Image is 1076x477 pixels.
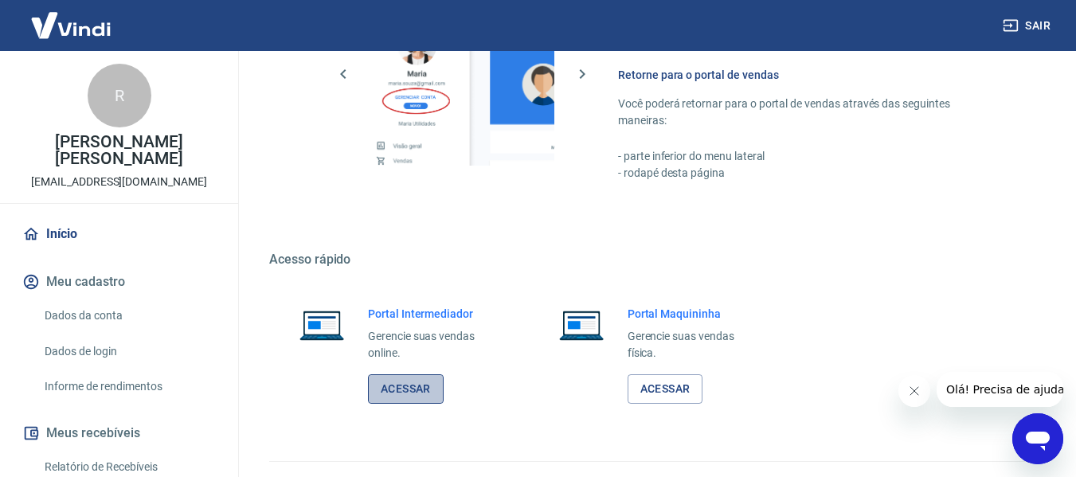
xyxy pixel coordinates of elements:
[628,328,760,362] p: Gerencie suas vendas física.
[937,372,1063,407] iframe: Mensagem da empresa
[368,306,500,322] h6: Portal Intermediador
[898,375,930,407] iframe: Fechar mensagem
[38,335,219,368] a: Dados de login
[10,11,134,24] span: Olá! Precisa de ajuda?
[368,374,444,404] a: Acessar
[19,217,219,252] a: Início
[38,370,219,403] a: Informe de rendimentos
[548,306,615,344] img: Imagem de um notebook aberto
[19,1,123,49] img: Vindi
[618,96,1000,129] p: Você poderá retornar para o portal de vendas através das seguintes maneiras:
[38,299,219,332] a: Dados da conta
[618,165,1000,182] p: - rodapé desta página
[1000,11,1057,41] button: Sair
[368,328,500,362] p: Gerencie suas vendas online.
[618,148,1000,165] p: - parte inferior do menu lateral
[628,374,703,404] a: Acessar
[19,416,219,451] button: Meus recebíveis
[269,252,1038,268] h5: Acesso rápido
[1012,413,1063,464] iframe: Botão para abrir a janela de mensagens
[31,174,207,190] p: [EMAIL_ADDRESS][DOMAIN_NAME]
[88,64,151,127] div: R
[618,67,1000,83] h6: Retorne para o portal de vendas
[288,306,355,344] img: Imagem de um notebook aberto
[13,134,225,167] p: [PERSON_NAME] [PERSON_NAME]
[19,264,219,299] button: Meu cadastro
[628,306,760,322] h6: Portal Maquininha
